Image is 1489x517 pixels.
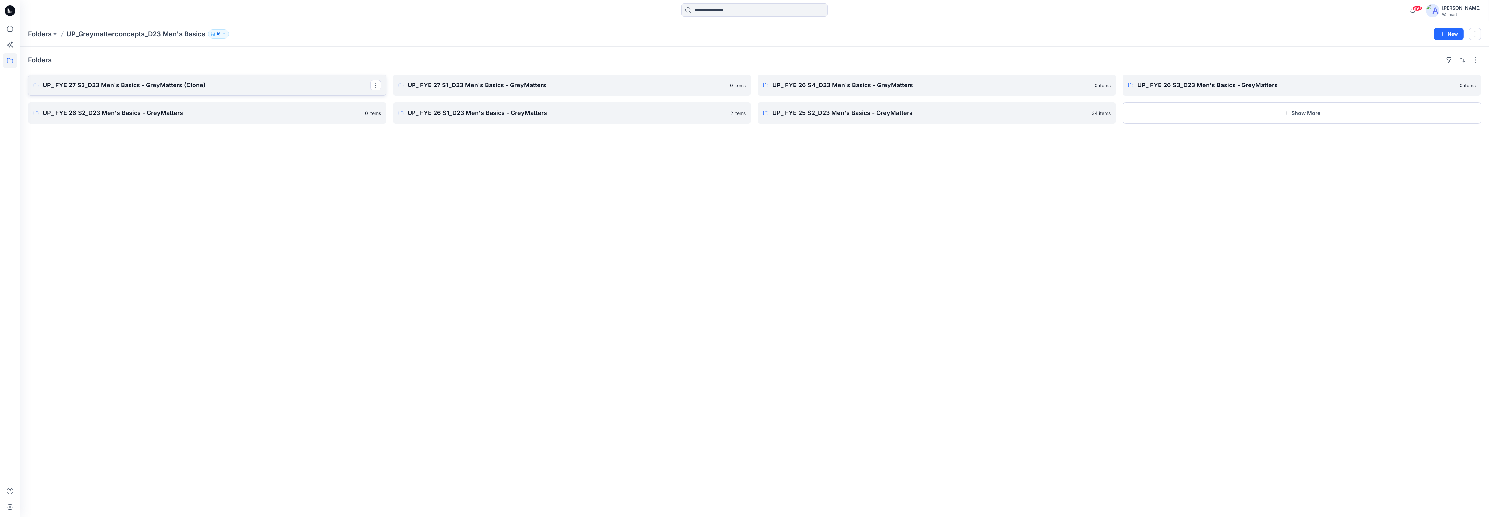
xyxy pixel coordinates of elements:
[1460,82,1476,89] p: 0 items
[1442,4,1481,12] div: [PERSON_NAME]
[1412,6,1422,11] span: 99+
[1426,4,1439,17] img: avatar
[1442,12,1481,17] div: Walmart
[408,108,726,118] p: UP_ FYE 26 S1_D23 Men's Basics - GreyMatters
[1092,110,1111,117] p: 34 items
[772,108,1088,118] p: UP_ FYE 25 S2_D23 Men's Basics - GreyMatters
[365,110,381,117] p: 0 items
[28,29,52,39] a: Folders
[730,82,746,89] p: 0 items
[1123,75,1481,96] a: UP_ FYE 26 S3_D23 Men's Basics - GreyMatters0 items
[28,102,386,124] a: UP_ FYE 26 S2_D23 Men's Basics - GreyMatters0 items
[1123,102,1481,124] button: Show More
[1137,81,1456,90] p: UP_ FYE 26 S3_D23 Men's Basics - GreyMatters
[730,110,746,117] p: 2 items
[66,29,205,39] p: UP_Greymatterconcepts_D23 Men's Basics
[758,102,1116,124] a: UP_ FYE 25 S2_D23 Men's Basics - GreyMatters34 items
[772,81,1091,90] p: UP_ FYE 26 S4_D23 Men's Basics - GreyMatters
[216,30,221,38] p: 16
[393,102,751,124] a: UP_ FYE 26 S1_D23 Men's Basics - GreyMatters2 items
[393,75,751,96] a: UP_ FYE 27 S1_D23 Men's Basics - GreyMatters0 items
[43,81,370,90] p: UP_ FYE 27 S3_D23 Men's Basics - GreyMatters (Clone)
[28,75,386,96] a: UP_ FYE 27 S3_D23 Men's Basics - GreyMatters (Clone)
[43,108,361,118] p: UP_ FYE 26 S2_D23 Men's Basics - GreyMatters
[758,75,1116,96] a: UP_ FYE 26 S4_D23 Men's Basics - GreyMatters0 items
[208,29,229,39] button: 16
[1434,28,1464,40] button: New
[28,56,52,64] h4: Folders
[1095,82,1111,89] p: 0 items
[408,81,726,90] p: UP_ FYE 27 S1_D23 Men's Basics - GreyMatters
